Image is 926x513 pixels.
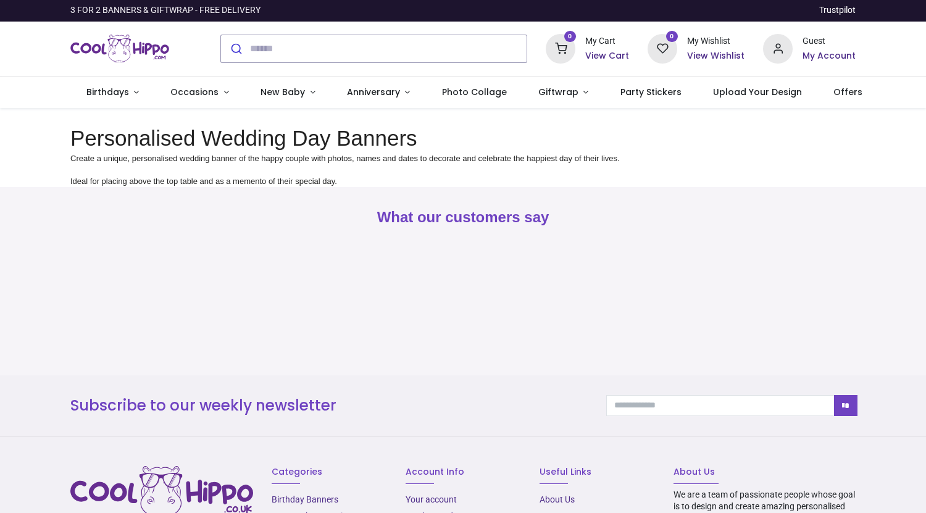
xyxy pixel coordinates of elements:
div: 3 FOR 2 BANNERS & GIFTWRAP - FREE DELIVERY [70,4,261,17]
a: Birthday Banners [272,494,338,504]
sup: 0 [666,31,678,43]
div: Create a unique, personalised wedding banner of the happy couple with photos, names and dates to ... [70,153,856,187]
img: Cool Hippo [70,31,169,66]
a: 0 [648,43,677,52]
span: Personalised Wedding Day Banners [70,126,417,150]
a: View Wishlist [687,50,745,62]
a: Anniversary [331,77,426,109]
h6: Useful Links [540,466,655,478]
span: Photo Collage [442,86,507,98]
a: Your account [406,494,457,504]
h6: Account Info [406,466,521,478]
sup: 0 [564,31,576,43]
span: Offers [833,86,862,98]
span: Birthdays [86,86,129,98]
a: Logo of Cool Hippo [70,31,169,66]
span: Giftwrap [538,86,578,98]
span: Anniversary [347,86,400,98]
a: View Cart [585,50,629,62]
h3: Subscribe to our weekly newsletter [70,395,588,416]
span: Party Stickers [620,86,682,98]
a: Giftwrap [522,77,604,109]
span: New Baby [261,86,305,98]
a: Birthdays [70,77,155,109]
div: My Wishlist [687,35,745,48]
h6: Categories [272,466,387,478]
a: New Baby [245,77,332,109]
button: Submit [221,35,250,62]
a: Occasions [155,77,245,109]
span: Occasions [170,86,219,98]
a: 0 [546,43,575,52]
a: About Us​ [540,494,575,504]
a: My Account [803,50,856,62]
span: Upload Your Design [713,86,802,98]
h2: What our customers say [70,207,856,228]
a: Trustpilot [819,4,856,17]
div: Guest [803,35,856,48]
h6: About Us [674,466,856,478]
div: My Cart [585,35,629,48]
